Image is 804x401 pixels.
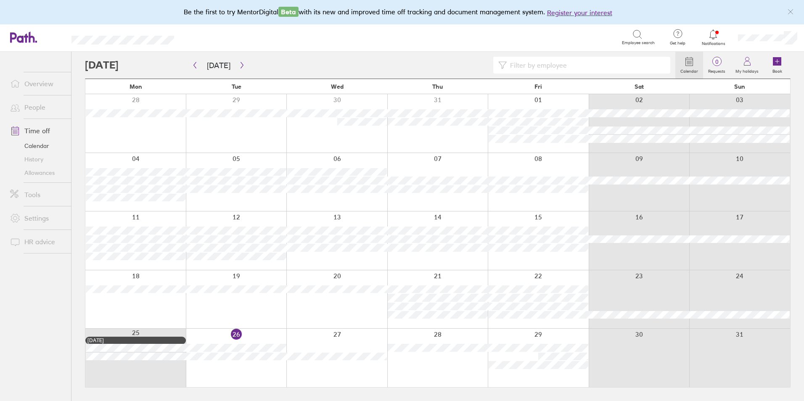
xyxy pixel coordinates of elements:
label: My holidays [730,66,764,74]
a: My holidays [730,52,764,79]
a: Calendar [3,139,71,153]
div: Search [197,33,218,41]
span: Tue [232,83,241,90]
a: Book [764,52,791,79]
span: Get help [664,41,691,46]
a: Time off [3,122,71,139]
a: Allowances [3,166,71,179]
div: Be the first to try MentorDigital with its new and improved time off tracking and document manage... [184,7,621,18]
label: Requests [703,66,730,74]
span: Fri [534,83,542,90]
a: Calendar [675,52,703,79]
label: Calendar [675,66,703,74]
a: Settings [3,210,71,227]
input: Filter by employee [507,57,665,73]
a: Tools [3,186,71,203]
span: Thu [432,83,443,90]
span: Sat [635,83,644,90]
label: Book [767,66,787,74]
span: Notifications [700,41,727,46]
a: History [3,153,71,166]
span: Employee search [622,40,655,45]
span: Wed [331,83,344,90]
span: Beta [278,7,299,17]
button: [DATE] [200,58,237,72]
a: People [3,99,71,116]
a: 0Requests [703,52,730,79]
span: Mon [130,83,142,90]
a: Overview [3,75,71,92]
span: Sun [734,83,745,90]
a: Notifications [700,29,727,46]
div: [DATE] [87,338,184,343]
button: Register your interest [547,8,612,18]
a: HR advice [3,233,71,250]
span: 0 [703,58,730,65]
